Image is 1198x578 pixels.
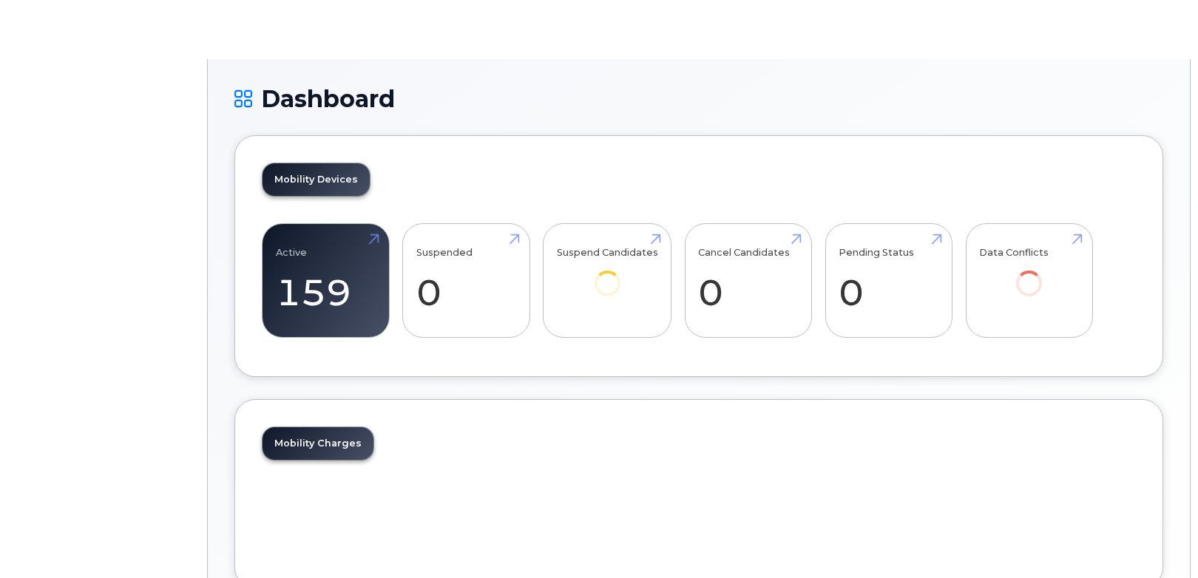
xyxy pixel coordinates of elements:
[263,163,370,196] a: Mobility Devices
[698,232,798,330] a: Cancel Candidates 0
[416,232,516,330] a: Suspended 0
[276,232,376,330] a: Active 159
[839,232,938,330] a: Pending Status 0
[979,232,1079,317] a: Data Conflicts
[557,232,658,317] a: Suspend Candidates
[263,427,373,460] a: Mobility Charges
[234,86,1163,112] h1: Dashboard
